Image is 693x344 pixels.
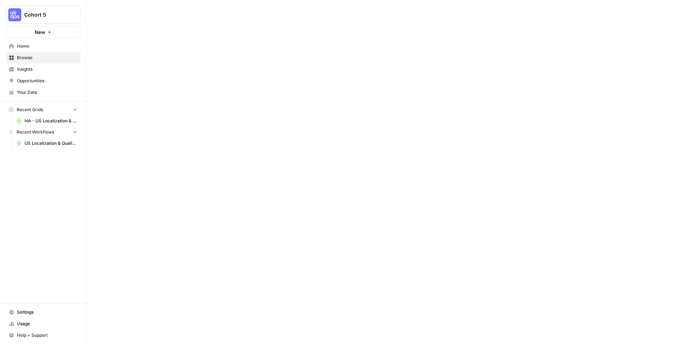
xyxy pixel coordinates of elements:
[6,75,80,87] a: Opportunities
[8,8,21,21] img: Cohort 5 Logo
[6,87,80,98] a: Your Data
[25,140,77,147] span: US Localization & Quality Check
[35,29,45,36] span: New
[25,118,77,124] span: HA - US Localization & Quality Check
[6,318,80,330] a: Usage
[6,306,80,318] a: Settings
[6,127,80,138] button: Recent Workflows
[17,43,77,49] span: Home
[6,64,80,75] a: Insights
[6,40,80,52] a: Home
[17,89,77,96] span: Your Data
[6,52,80,64] a: Browse
[17,106,43,113] span: Recent Grids
[13,138,80,149] a: US Localization & Quality Check
[17,129,54,135] span: Recent Workflows
[17,78,77,84] span: Opportunities
[17,55,77,61] span: Browse
[6,6,80,24] button: Workspace: Cohort 5
[6,27,80,38] button: New
[17,309,77,315] span: Settings
[6,330,80,341] button: Help + Support
[17,66,77,73] span: Insights
[6,104,80,115] button: Recent Grids
[17,332,77,339] span: Help + Support
[24,11,68,18] span: Cohort 5
[13,115,80,127] a: HA - US Localization & Quality Check
[17,321,77,327] span: Usage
